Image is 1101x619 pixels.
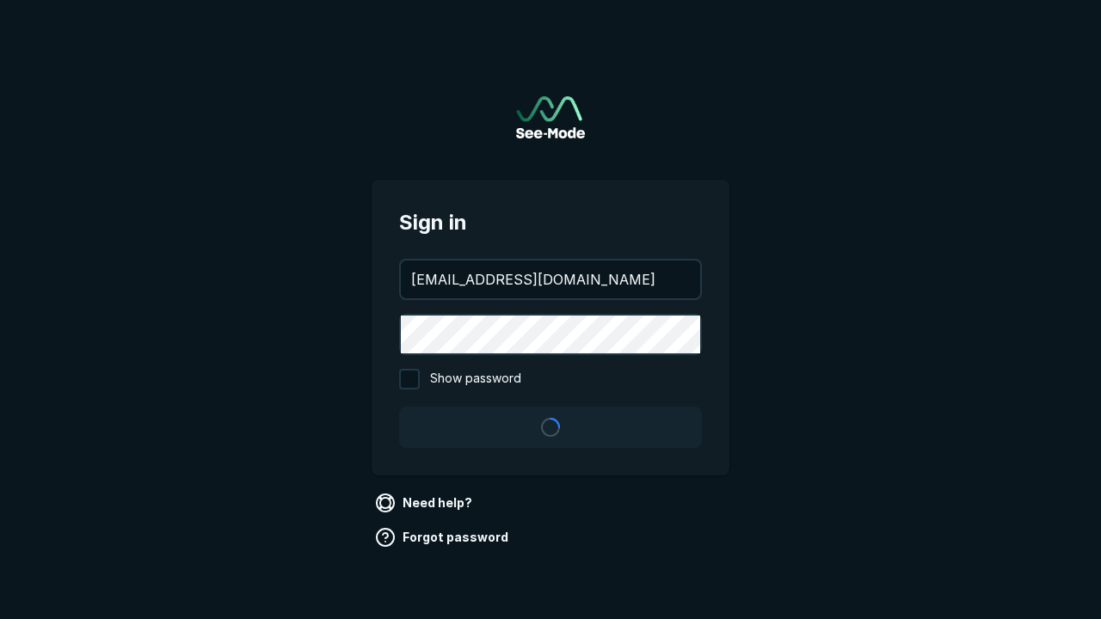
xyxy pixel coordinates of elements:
a: Go to sign in [516,96,585,138]
input: your@email.com [401,260,700,298]
a: Need help? [372,489,479,517]
span: Sign in [399,207,702,238]
span: Show password [430,369,521,389]
img: See-Mode Logo [516,96,585,138]
a: Forgot password [372,524,515,551]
